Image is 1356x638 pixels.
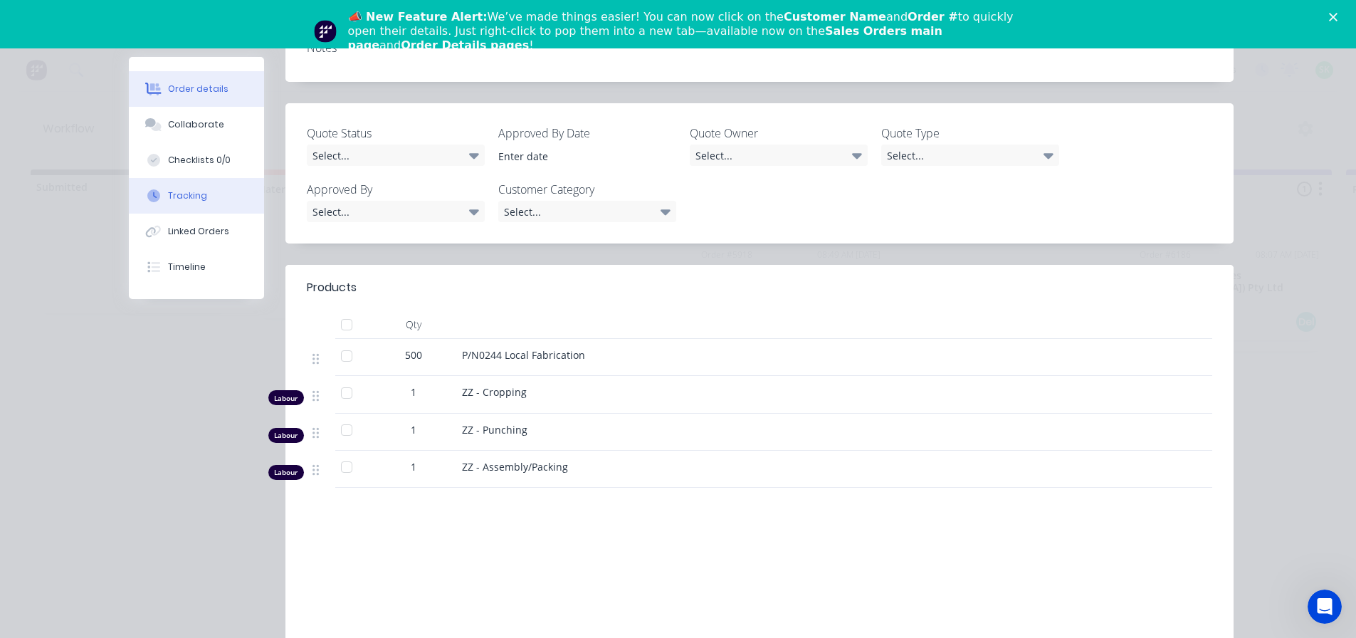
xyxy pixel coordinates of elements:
[784,10,886,23] b: Customer Name
[401,38,529,52] b: Order Details pages
[168,154,231,167] div: Checklists 0/0
[129,107,264,142] button: Collaborate
[348,24,942,52] b: Sales Orders main page
[168,83,228,95] div: Order details
[307,145,485,166] div: Select...
[168,261,206,273] div: Timeline
[1329,13,1343,21] div: Close
[307,279,357,296] div: Products
[411,385,416,399] span: 1
[488,145,666,167] input: Enter date
[881,125,1059,142] label: Quote Type
[462,348,585,362] span: P/N0244 Local Fabrication
[348,10,488,23] b: 📣 New Feature Alert:
[881,145,1059,166] div: Select...
[405,347,422,362] span: 500
[462,385,527,399] span: ZZ - Cropping
[348,10,1020,53] div: We’ve made things easier! You can now click on the and to quickly open their details. Just right-...
[268,428,304,443] div: Labour
[268,465,304,480] div: Labour
[129,71,264,107] button: Order details
[462,423,527,436] span: ZZ - Punching
[307,181,485,198] label: Approved By
[129,249,264,285] button: Timeline
[307,41,1212,55] div: Notes
[168,225,229,238] div: Linked Orders
[129,142,264,178] button: Checklists 0/0
[411,459,416,474] span: 1
[690,145,868,166] div: Select...
[1308,590,1342,624] iframe: Intercom live chat
[690,125,868,142] label: Quote Owner
[908,10,958,23] b: Order #
[168,118,224,131] div: Collaborate
[129,178,264,214] button: Tracking
[129,214,264,249] button: Linked Orders
[498,181,676,198] label: Customer Category
[268,390,304,405] div: Labour
[411,422,416,437] span: 1
[314,20,337,43] img: Profile image for Team
[498,201,676,222] div: Select...
[462,460,568,474] span: ZZ - Assembly/Packing
[307,125,485,142] label: Quote Status
[498,125,676,142] label: Approved By Date
[371,310,456,339] div: Qty
[168,189,207,202] div: Tracking
[307,201,485,222] div: Select...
